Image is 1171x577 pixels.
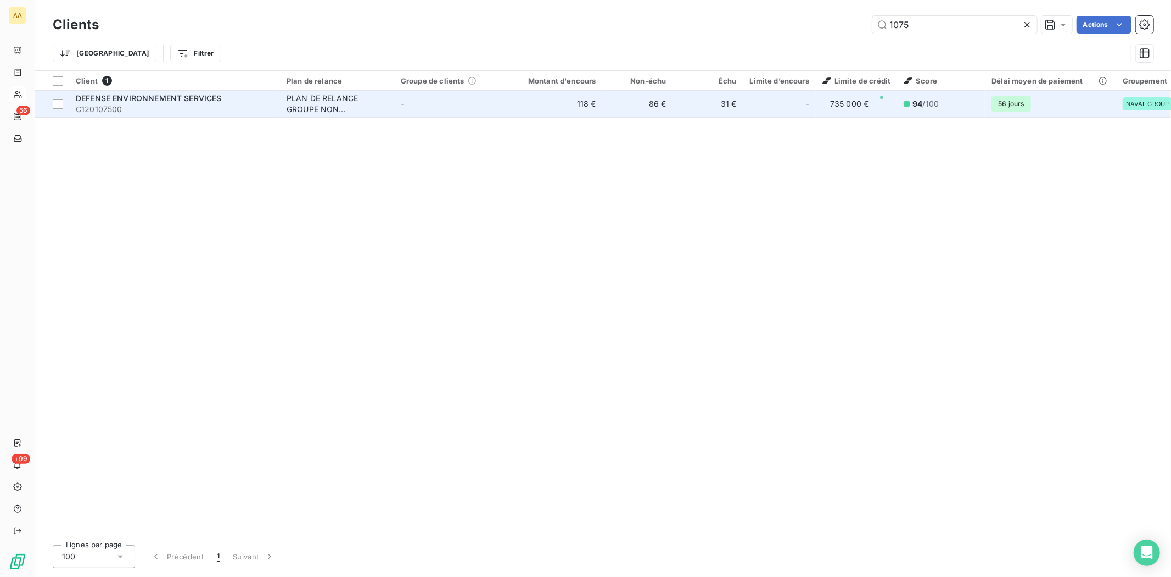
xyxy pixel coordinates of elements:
[508,91,603,117] td: 118 €
[904,76,937,85] span: Score
[515,76,596,85] div: Montant d'encours
[806,98,809,109] span: -
[1134,540,1160,566] div: Open Intercom Messenger
[76,93,222,103] span: DEFENSE ENVIRONNEMENT SERVICES
[603,91,673,117] td: 86 €
[872,16,1037,34] input: Rechercher
[16,106,30,115] span: 56
[9,553,26,570] img: Logo LeanPay
[673,91,743,117] td: 31 €
[680,76,737,85] div: Échu
[830,98,869,109] span: 735 000 €
[287,93,388,115] div: PLAN DE RELANCE GROUPE NON AUTOMATIQUE
[401,76,464,85] span: Groupe de clients
[76,104,273,115] span: C120107500
[210,545,226,568] button: 1
[287,76,388,85] div: Plan de relance
[912,99,922,108] span: 94
[912,98,939,109] span: /100
[1077,16,1131,34] button: Actions
[53,15,99,35] h3: Clients
[76,76,98,85] span: Client
[401,99,404,108] span: -
[12,454,30,464] span: +99
[217,551,220,562] span: 1
[53,45,156,62] button: [GEOGRAPHIC_DATA]
[1126,101,1169,107] span: NAVAL GROUP
[170,45,221,62] button: Filtrer
[226,545,282,568] button: Suivant
[822,76,890,85] span: Limite de crédit
[991,76,1109,85] div: Délai moyen de paiement
[102,76,112,86] span: 1
[62,551,75,562] span: 100
[9,7,26,24] div: AA
[750,76,809,85] div: Limite d’encours
[609,76,666,85] div: Non-échu
[991,96,1030,112] span: 56 jours
[144,545,210,568] button: Précédent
